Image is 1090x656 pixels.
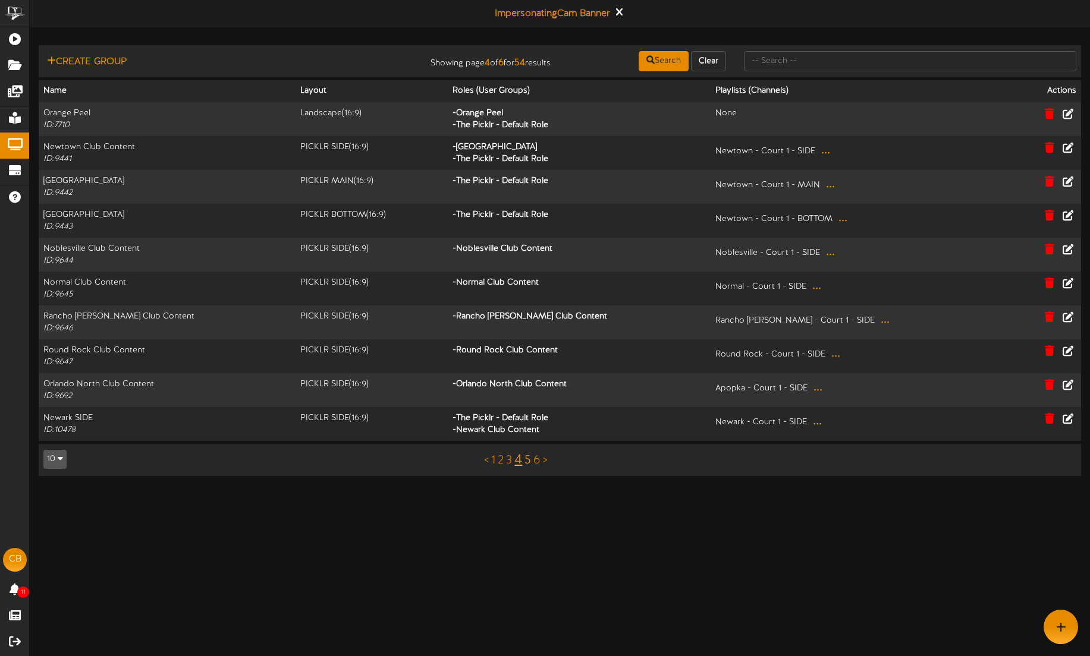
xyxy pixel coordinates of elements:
button: ... [810,379,826,397]
i: ID: 9442 [43,188,73,197]
td: Orange Peel [39,102,296,137]
button: ... [809,412,825,431]
th: Actions [1011,80,1082,102]
td: PICKLR SIDE ( 16:9 ) [296,136,448,170]
a: > [543,454,548,467]
button: Clear [691,51,726,71]
a: 4 [514,452,522,468]
td: Newark SIDE [39,407,296,441]
td: [GEOGRAPHIC_DATA] [39,170,296,204]
th: - The Picklr - Default Role [448,170,711,204]
td: PICKLR SIDE ( 16:9 ) [296,272,448,305]
th: - Round Rock Club Content [448,339,711,373]
button: ... [822,175,838,194]
th: - Rancho [PERSON_NAME] Club Content [448,305,711,339]
td: Normal Club Content [39,272,296,305]
i: ID: 9645 [43,290,73,299]
th: - The Picklr - Default Role - Newark Club Content [448,407,711,441]
div: Noblesville - Court 1 - SIDE [715,243,1006,261]
a: 1 [491,454,495,467]
i: ID: 9692 [43,392,72,400]
i: ID: 9644 [43,256,73,265]
button: ... [818,141,834,160]
td: PICKLR MAIN ( 16:9 ) [296,170,448,204]
button: Create Group [43,55,130,70]
td: Orlando North Club Content [39,373,296,407]
th: - Orlando North Club Content [448,373,711,407]
button: ... [828,345,844,363]
button: 10 [43,450,67,469]
i: ID: 9646 [43,324,73,333]
th: Name [39,80,296,102]
div: Newtown - Court 1 - SIDE [715,141,1006,160]
th: - The Picklr - Default Role [448,204,711,238]
i: ID: 9443 [43,222,73,231]
strong: 54 [514,58,525,68]
div: CB [3,548,27,572]
i: ID: 9441 [43,154,71,163]
a: 2 [498,454,504,467]
a: 3 [506,454,512,467]
a: 5 [524,454,531,467]
div: Newark - Court 1 - SIDE [715,412,1006,431]
button: ... [877,311,893,329]
button: ... [809,277,825,295]
td: Newtown Club Content [39,136,296,170]
div: Round Rock - Court 1 - SIDE [715,345,1006,363]
th: - Noblesville Club Content [448,238,711,272]
div: Rancho [PERSON_NAME] - Court 1 - SIDE [715,311,1006,329]
th: - Orange Peel - The Picklr - Default Role [448,102,711,137]
i: ID: 7710 [43,121,70,130]
th: Playlists (Channels) [711,80,1010,102]
td: PICKLR SIDE ( 16:9 ) [296,339,448,373]
button: Search [639,51,689,71]
input: -- Search -- [744,51,1076,71]
td: PICKLR SIDE ( 16:9 ) [296,305,448,339]
td: PICKLR BOTTOM ( 16:9 ) [296,204,448,238]
td: Round Rock Club Content [39,339,296,373]
div: Apopka - Court 1 - SIDE [715,379,1006,397]
button: ... [835,209,851,228]
i: ID: 9647 [43,358,72,367]
div: Newtown - Court 1 - BOTTOM [715,209,1006,228]
th: Layout [296,80,448,102]
i: ID: 10478 [43,425,76,434]
a: < [484,454,489,467]
th: Roles (User Groups) [448,80,711,102]
td: [GEOGRAPHIC_DATA] [39,204,296,238]
td: Landscape ( 16:9 ) [296,102,448,137]
div: Showing page of for results [385,50,560,70]
strong: 6 [498,58,504,68]
td: Noblesville Club Content [39,238,296,272]
div: Normal - Court 1 - SIDE [715,277,1006,295]
td: PICKLR SIDE ( 16:9 ) [296,373,448,407]
td: PICKLR SIDE ( 16:9 ) [296,238,448,272]
div: Newtown - Court 1 - MAIN [715,175,1006,194]
th: - Normal Club Content [448,272,711,305]
button: ... [822,243,838,261]
strong: 4 [485,58,490,68]
td: PICKLR SIDE ( 16:9 ) [296,407,448,441]
span: 11 [17,586,29,598]
th: - [GEOGRAPHIC_DATA] - The Picklr - Default Role [448,136,711,170]
td: Rancho [PERSON_NAME] Club Content [39,305,296,339]
td: None [711,102,1010,137]
a: 6 [533,454,541,467]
